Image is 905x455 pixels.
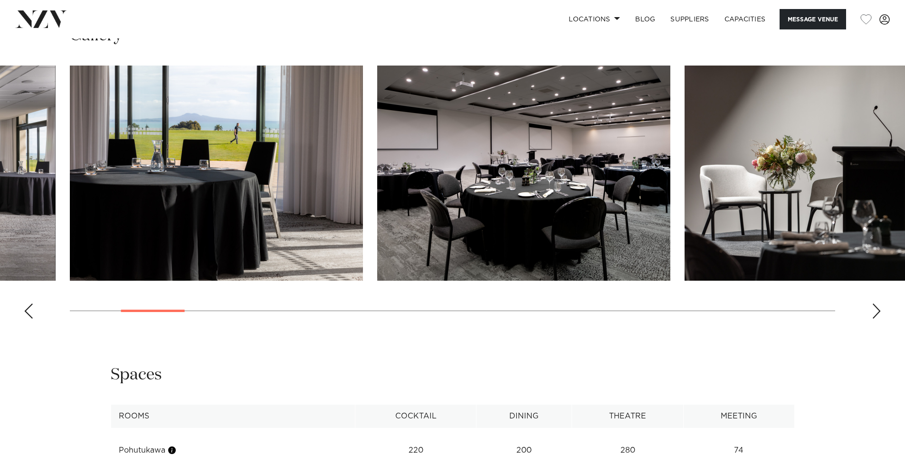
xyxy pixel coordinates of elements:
[111,364,162,386] h2: Spaces
[628,9,663,29] a: BLOG
[476,405,572,428] th: Dining
[561,9,628,29] a: Locations
[15,10,67,28] img: nzv-logo.png
[111,405,355,428] th: Rooms
[377,66,670,281] swiper-slide: 4 / 30
[355,405,476,428] th: Cocktail
[70,66,363,281] swiper-slide: 3 / 30
[780,9,846,29] button: Message Venue
[717,9,773,29] a: Capacities
[684,405,794,428] th: Meeting
[663,9,716,29] a: SUPPLIERS
[572,405,684,428] th: Theatre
